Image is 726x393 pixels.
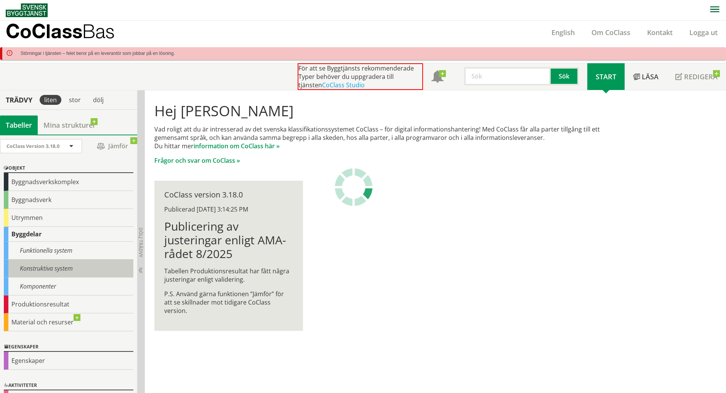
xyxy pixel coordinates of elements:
[4,278,133,295] div: Komponenter
[6,143,59,149] span: CoClass Version 3.18.0
[164,290,293,315] p: P.S. Använd gärna funktionen ”Jämför” för att se skillnader mot tidigare CoClass version.
[335,168,373,206] img: Laddar
[164,191,293,199] div: CoClass version 3.18.0
[681,28,726,37] a: Logga ut
[4,381,133,390] div: Aktiviteter
[322,81,365,89] a: CoClass Studio
[6,3,48,17] img: Svensk Byggtjänst
[4,209,133,227] div: Utrymmen
[164,267,293,284] p: Tabellen Produktionsresultat har fått några justeringar enligt validering.
[4,191,133,209] div: Byggnadsverk
[4,260,133,278] div: Konstruktiva system
[625,63,667,90] a: Läsa
[4,295,133,313] div: Produktionsresultat
[543,28,583,37] a: English
[88,95,108,105] div: dölj
[90,140,135,153] span: Jämför
[639,28,681,37] a: Kontakt
[642,72,659,81] span: Läsa
[464,67,551,85] input: Sök
[6,21,131,44] a: CoClassBas
[587,63,625,90] a: Start
[4,313,133,331] div: Material och resurser
[154,156,240,165] a: Frågor och svar om CoClass »
[583,28,639,37] a: Om CoClass
[138,228,144,257] span: Dölj trädvy
[298,63,423,90] div: För att se Byggtjänsts rekommenderade Typer behöver du uppgradera till tjänsten
[4,242,133,260] div: Funktionella system
[38,115,101,135] a: Mina strukturer
[4,173,133,191] div: Byggnadsverkskomplex
[194,142,280,150] a: information om CoClass här »
[4,164,133,173] div: Objekt
[6,27,115,35] p: CoClass
[154,125,623,150] p: Vad roligt att du är intresserad av det svenska klassifikationssystemet CoClass – för digital inf...
[82,20,115,42] span: Bas
[40,95,61,105] div: liten
[154,102,623,119] h1: Hej [PERSON_NAME]
[64,95,85,105] div: stor
[4,352,133,370] div: Egenskaper
[684,72,718,81] span: Redigera
[164,220,293,261] h1: Publicering av justeringar enligt AMA-rådet 8/2025
[164,205,293,213] div: Publicerad [DATE] 3:14:25 PM
[667,63,726,90] a: Redigera
[2,96,37,104] div: Trädvy
[431,71,444,83] span: Notifikationer
[4,227,133,242] div: Byggdelar
[4,343,133,352] div: Egenskaper
[596,72,616,81] span: Start
[551,67,579,85] button: Sök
